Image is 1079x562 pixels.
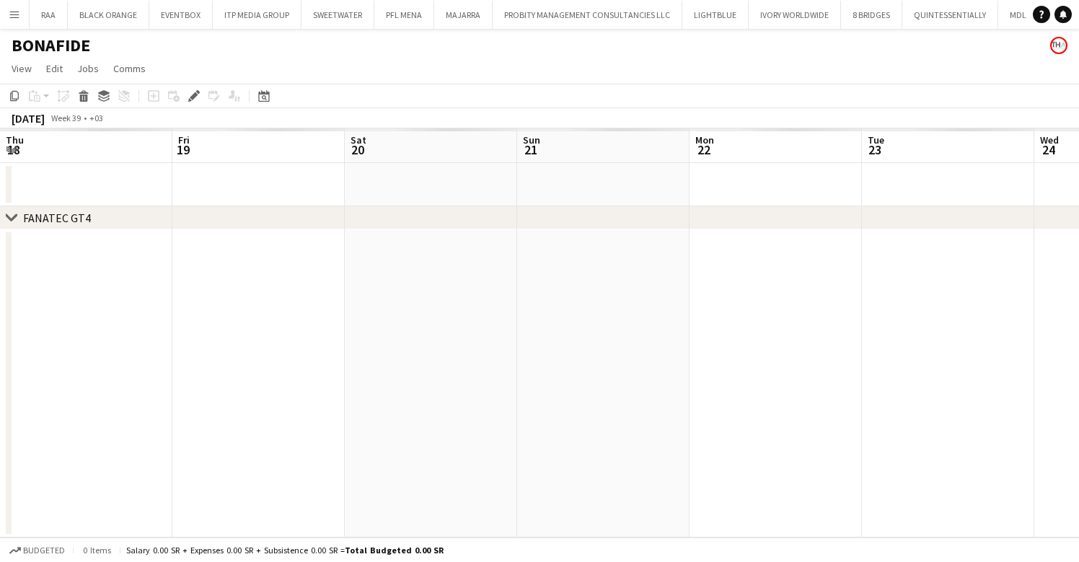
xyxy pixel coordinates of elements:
span: Edit [46,62,63,75]
span: Week 39 [48,113,84,123]
span: 22 [693,141,714,158]
a: Comms [107,59,151,78]
span: Mon [695,133,714,146]
span: Jobs [77,62,99,75]
span: Tue [868,133,884,146]
span: 20 [348,141,366,158]
a: Jobs [71,59,105,78]
span: 19 [176,141,190,158]
span: Wed [1040,133,1059,146]
span: View [12,62,32,75]
span: 23 [866,141,884,158]
button: MDL BEAST [998,1,1064,29]
span: 18 [4,141,24,158]
button: BLACK ORANGE [68,1,149,29]
span: Budgeted [23,545,65,556]
app-user-avatar: Omar Othman [1050,37,1067,54]
span: Sun [523,133,540,146]
button: ITP MEDIA GROUP [213,1,301,29]
button: Budgeted [7,543,67,558]
span: Total Budgeted 0.00 SR [345,545,444,556]
button: QUINTESSENTIALLY [902,1,998,29]
div: Salary 0.00 SR + Expenses 0.00 SR + Subsistence 0.00 SR = [126,545,444,556]
span: Thu [6,133,24,146]
div: FANATEC GT4 [23,211,91,225]
span: 24 [1038,141,1059,158]
span: Sat [351,133,366,146]
button: RAA [30,1,68,29]
div: [DATE] [12,111,45,126]
a: Edit [40,59,69,78]
button: EVENTBOX [149,1,213,29]
a: View [6,59,38,78]
button: 8 BRIDGES [841,1,902,29]
div: +03 [89,113,103,123]
button: IVORY WORLDWIDE [749,1,841,29]
span: 0 items [79,545,114,556]
button: PROBITY MANAGEMENT CONSULTANCIES LLC [493,1,682,29]
button: SWEETWATER [301,1,374,29]
span: 21 [521,141,540,158]
span: Fri [178,133,190,146]
button: LIGHTBLUE [682,1,749,29]
span: Comms [113,62,146,75]
h1: BONAFIDE [12,35,90,56]
button: PFL MENA [374,1,434,29]
button: MAJARRA [434,1,493,29]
